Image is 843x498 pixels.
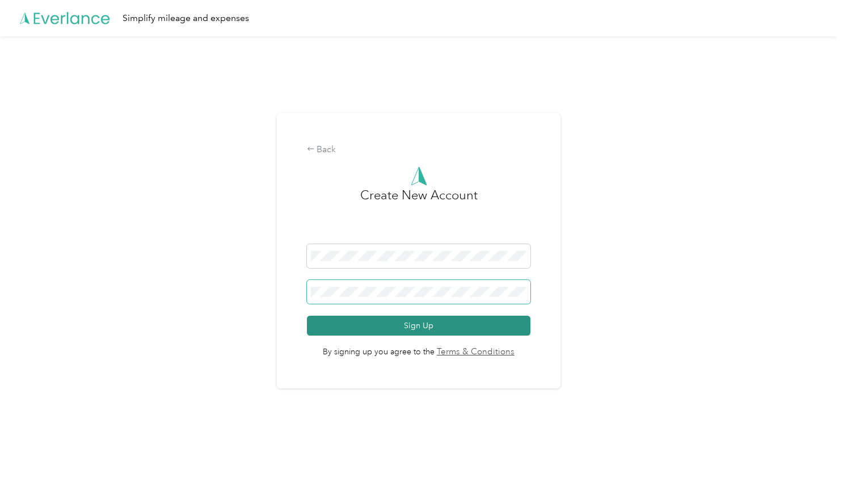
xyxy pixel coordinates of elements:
[360,186,478,244] h3: Create New Account
[307,316,531,336] button: Sign Up
[307,336,531,358] span: By signing up you agree to the
[123,11,249,26] div: Simplify mileage and expenses
[307,143,531,157] div: Back
[435,346,515,359] a: Terms & Conditions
